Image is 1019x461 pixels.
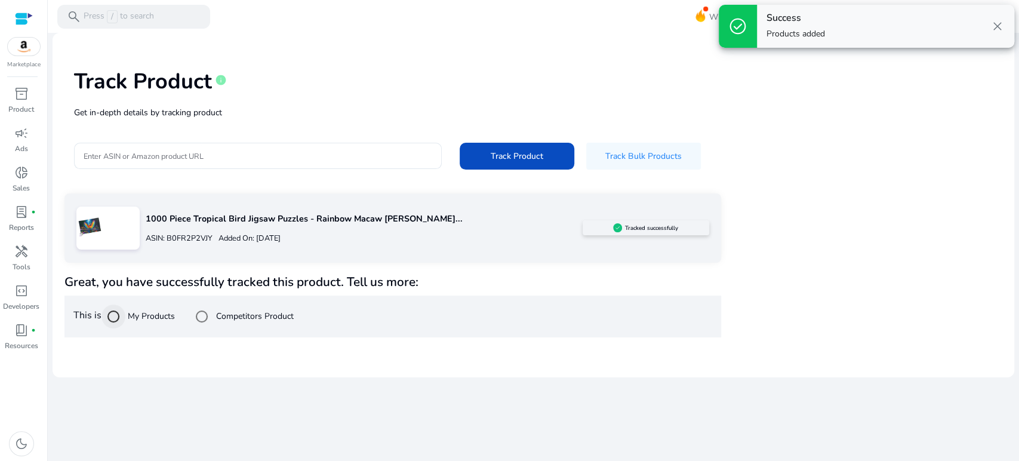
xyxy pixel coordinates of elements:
h1: Track Product [74,69,212,94]
button: Track Product [460,143,574,170]
button: Track Bulk Products [586,143,701,170]
div: This is [64,296,721,337]
p: Sales [13,183,30,193]
p: 1000 Piece Tropical Bird Jigsaw Puzzles - Rainbow Macaw [PERSON_NAME]... [146,213,583,226]
h4: Success [766,13,825,24]
label: My Products [125,310,175,322]
p: ASIN: B0FR2P2VJY [146,233,213,244]
p: Tools [13,262,30,272]
p: Reports [9,222,34,233]
p: Marketplace [7,60,41,69]
p: Product [8,104,34,115]
p: Resources [5,340,38,351]
span: search [67,10,81,24]
span: donut_small [14,165,29,180]
img: amazon.svg [8,38,40,56]
span: Track Bulk Products [605,150,682,162]
span: check_circle [728,17,747,36]
span: close [990,19,1005,33]
p: Ads [15,143,28,154]
h4: Great, you have successfully tracked this product. Tell us more: [64,275,721,290]
p: Get in-depth details by tracking product [74,106,993,119]
span: What's New [709,7,756,27]
p: Developers [3,301,39,312]
img: sellerapp_active [613,223,622,232]
p: Products added [766,28,825,40]
span: fiber_manual_record [31,328,36,333]
span: book_4 [14,323,29,337]
span: info [215,74,227,86]
span: code_blocks [14,284,29,298]
h5: Tracked successfully [625,225,678,232]
span: inventory_2 [14,87,29,101]
label: Competitors Product [214,310,294,322]
span: lab_profile [14,205,29,219]
span: dark_mode [14,437,29,451]
span: handyman [14,244,29,259]
span: fiber_manual_record [31,210,36,214]
p: Added On: [DATE] [213,233,281,244]
span: / [107,10,118,23]
span: campaign [14,126,29,140]
p: Press to search [84,10,154,23]
img: 71lzbTj7T+L.jpg [76,213,103,239]
span: Track Product [491,150,543,162]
